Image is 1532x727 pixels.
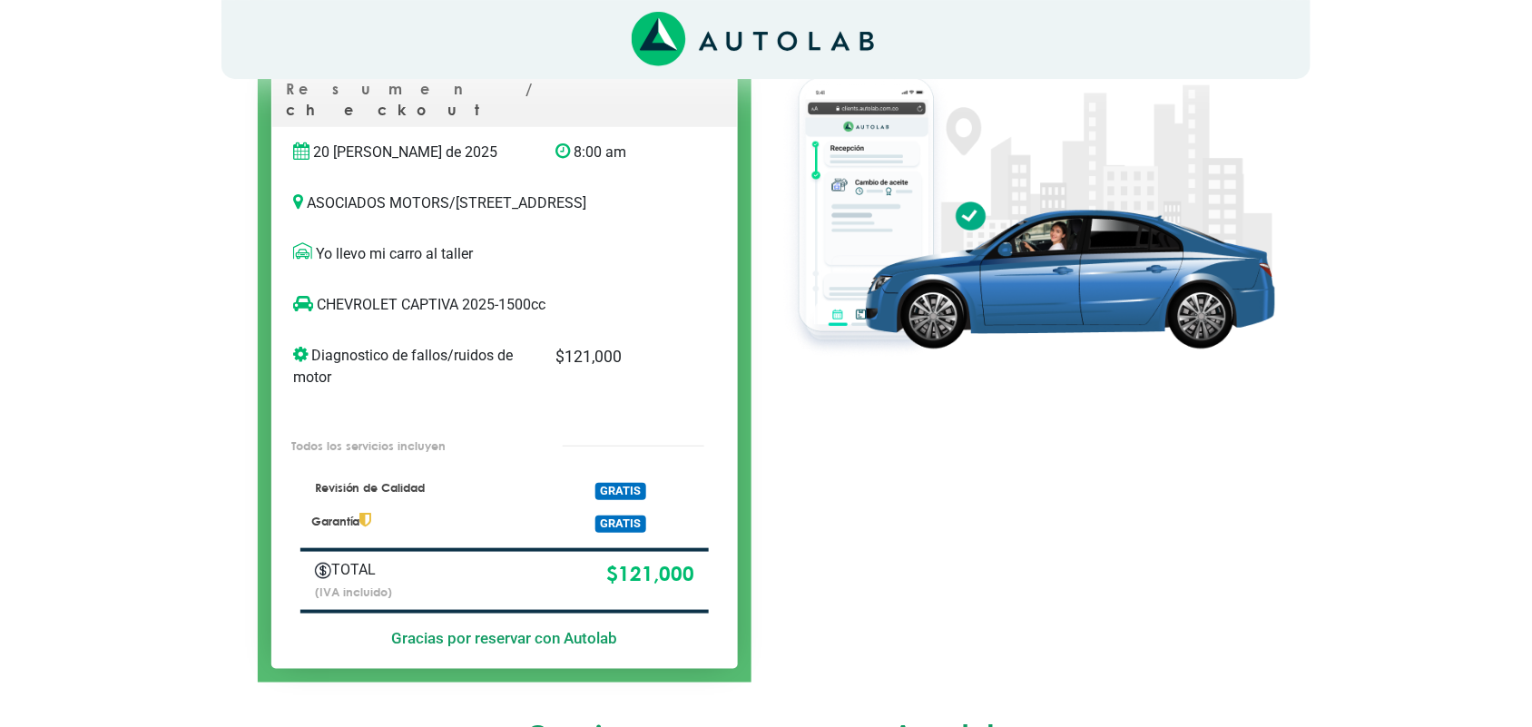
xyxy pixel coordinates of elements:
h5: Gracias por reservar con Autolab [300,629,709,647]
p: CHEVROLET CAPTIVA 2025-1500cc [293,294,679,316]
p: ASOCIADOS MOTORS / [STREET_ADDRESS] [293,192,716,214]
span: GRATIS [595,483,645,500]
p: $ 121,000 [485,559,694,590]
p: Resumen / checkout [286,79,723,127]
p: 20 [PERSON_NAME] de 2025 [293,142,528,163]
small: (IVA incluido) [315,585,392,599]
p: Yo llevo mi carro al taller [293,243,716,265]
p: Diagnostico de fallos/ruidos de motor [293,345,528,388]
p: Todos los servicios incluyen [291,437,524,455]
p: $ 121,000 [555,345,678,368]
a: Link al sitio de autolab [632,30,874,47]
p: TOTAL [315,559,457,581]
span: GRATIS [595,516,645,533]
img: Autobooking-Iconos-23.png [315,563,331,579]
p: Garantía [311,513,530,530]
p: Revisión de Calidad [311,480,530,496]
p: 8:00 am [555,142,678,163]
